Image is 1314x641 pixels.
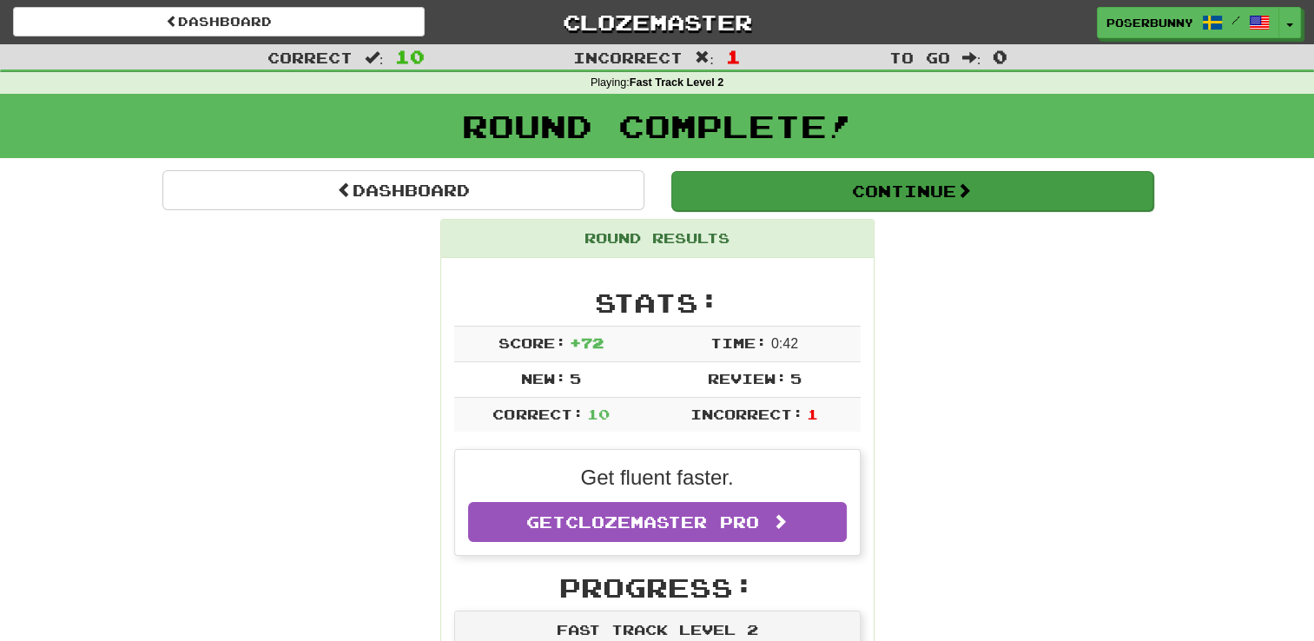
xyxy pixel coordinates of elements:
[707,370,786,387] span: Review:
[6,109,1308,143] h1: Round Complete!
[1231,14,1240,26] span: /
[630,76,724,89] strong: Fast Track Level 2
[454,573,861,602] h2: Progress:
[690,406,803,422] span: Incorrect:
[468,502,847,542] a: GetClozemaster Pro
[162,170,644,210] a: Dashboard
[499,334,566,351] span: Score:
[441,220,874,258] div: Round Results
[1106,15,1193,30] span: Poserbunny
[570,334,604,351] span: + 72
[790,370,802,387] span: 5
[1097,7,1279,38] a: Poserbunny /
[521,370,566,387] span: New:
[395,46,425,67] span: 10
[695,50,714,65] span: :
[454,288,861,317] h2: Stats:
[468,463,847,492] p: Get fluent faster.
[267,49,353,66] span: Correct
[726,46,741,67] span: 1
[573,49,683,66] span: Incorrect
[492,406,583,422] span: Correct:
[993,46,1007,67] span: 0
[710,334,767,351] span: Time:
[565,512,759,532] span: Clozemaster Pro
[671,171,1153,211] button: Continue
[807,406,818,422] span: 1
[889,49,950,66] span: To go
[587,406,610,422] span: 10
[962,50,981,65] span: :
[365,50,384,65] span: :
[771,336,798,351] span: 0 : 42
[13,7,425,36] a: Dashboard
[570,370,581,387] span: 5
[451,7,862,37] a: Clozemaster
